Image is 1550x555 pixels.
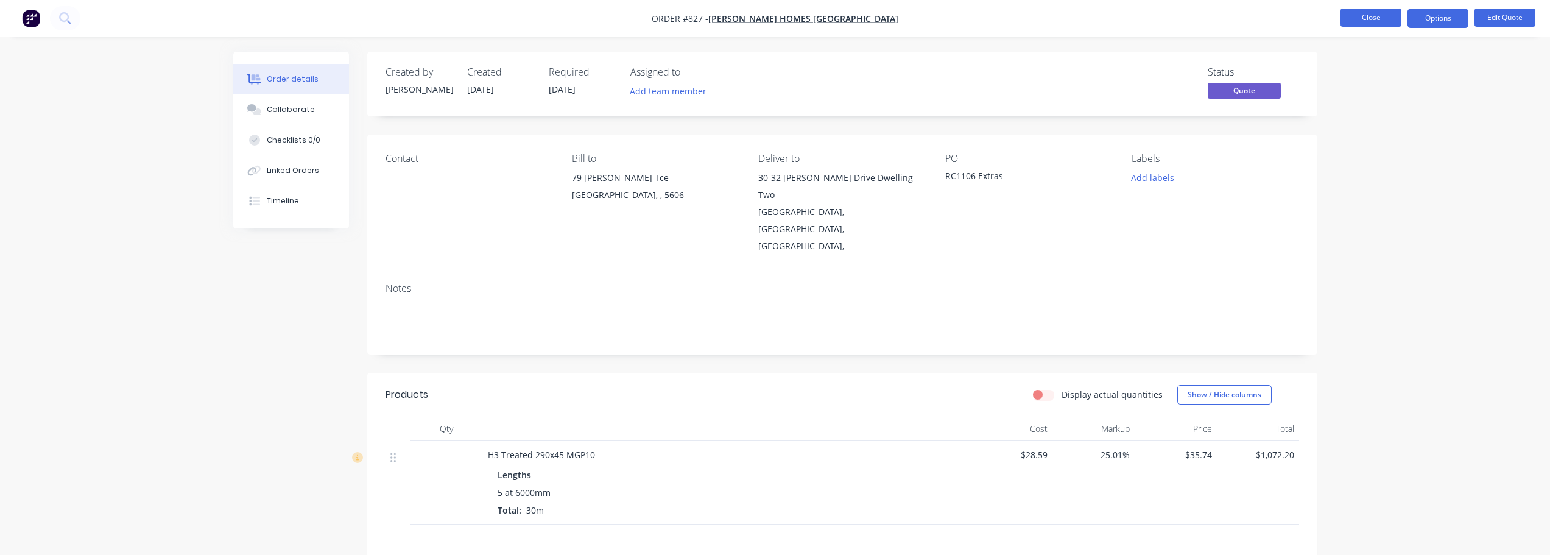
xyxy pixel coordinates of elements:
span: $28.59 [975,448,1048,461]
button: Checklists 0/0 [233,125,349,155]
div: Timeline [267,196,299,207]
div: Created [467,66,534,78]
button: Edit Quote [1474,9,1535,27]
button: Close [1340,9,1401,27]
span: [DATE] [467,83,494,95]
button: Add team member [630,83,713,99]
button: Linked Orders [233,155,349,186]
div: RC1106 Extras [945,169,1097,186]
div: Created by [386,66,453,78]
button: Add labels [1125,169,1181,186]
div: [PERSON_NAME] [386,83,453,96]
span: $35.74 [1140,448,1212,461]
div: PO [945,153,1112,164]
span: Lengths [498,468,531,481]
span: 25.01% [1057,448,1130,461]
div: Labels [1132,153,1298,164]
div: Linked Orders [267,165,319,176]
button: Quote [1208,83,1281,101]
span: [DATE] [549,83,576,95]
div: Notes [386,283,1299,294]
div: Required [549,66,616,78]
div: Assigned to [630,66,752,78]
div: [GEOGRAPHIC_DATA], [GEOGRAPHIC_DATA], [GEOGRAPHIC_DATA], [758,203,925,255]
div: Order details [267,74,319,85]
div: Status [1208,66,1299,78]
div: Collaborate [267,104,315,115]
label: Display actual quantities [1062,388,1163,401]
div: 30-32 [PERSON_NAME] Drive Dwelling Two[GEOGRAPHIC_DATA], [GEOGRAPHIC_DATA], [GEOGRAPHIC_DATA], [758,169,925,255]
div: 79 [PERSON_NAME] Tce [572,169,739,186]
button: Show / Hide columns [1177,385,1272,405]
div: Total [1217,417,1299,441]
div: Products [386,387,428,402]
span: Total: [498,504,521,516]
span: 5 at 6000mm [498,486,551,499]
span: 30m [521,504,549,516]
a: [PERSON_NAME] Homes [GEOGRAPHIC_DATA] [708,13,898,24]
span: H3 Treated 290x45 MGP10 [488,449,595,461]
div: Contact [386,153,552,164]
div: 79 [PERSON_NAME] Tce[GEOGRAPHIC_DATA], , 5606 [572,169,739,208]
button: Order details [233,64,349,94]
span: Order #827 - [652,13,708,24]
div: Qty [410,417,483,441]
div: [GEOGRAPHIC_DATA], , 5606 [572,186,739,203]
div: Deliver to [758,153,925,164]
div: Price [1135,417,1217,441]
button: Timeline [233,186,349,216]
div: Cost [970,417,1052,441]
button: Options [1407,9,1468,28]
span: $1,072.20 [1222,448,1294,461]
button: Collaborate [233,94,349,125]
div: Checklists 0/0 [267,135,320,146]
div: 30-32 [PERSON_NAME] Drive Dwelling Two [758,169,925,203]
button: Add team member [623,83,713,99]
span: Quote [1208,83,1281,98]
img: Factory [22,9,40,27]
div: Markup [1052,417,1135,441]
div: Bill to [572,153,739,164]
